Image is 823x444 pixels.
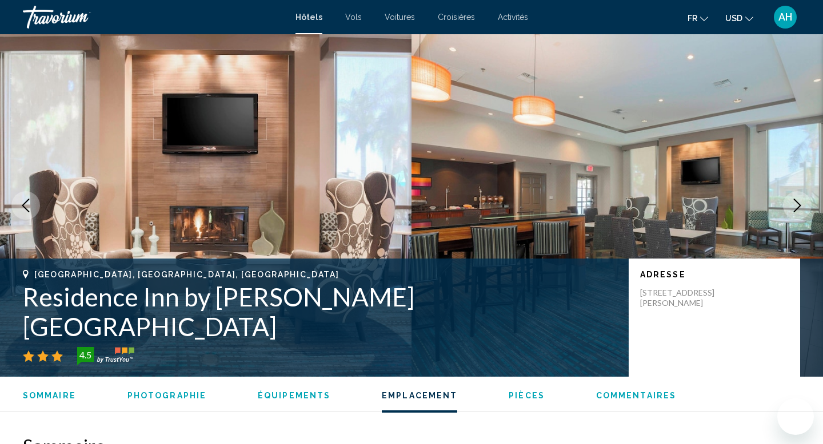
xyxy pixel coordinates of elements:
button: User Menu [770,5,800,29]
a: Croisières [438,13,475,22]
span: Photographie [127,391,206,400]
span: Sommaire [23,391,76,400]
div: 4.5 [74,348,97,362]
span: [GEOGRAPHIC_DATA], [GEOGRAPHIC_DATA], [GEOGRAPHIC_DATA] [34,270,339,279]
a: Vols [345,13,362,22]
button: Photographie [127,390,206,401]
span: AH [778,11,792,23]
button: Emplacement [382,390,457,401]
span: Commentaires [596,391,676,400]
p: [STREET_ADDRESS][PERSON_NAME] [640,288,732,308]
iframe: Bouton de lancement de la fenêtre de messagerie [777,398,814,435]
a: Voitures [385,13,415,22]
button: Pièces [509,390,545,401]
span: USD [725,14,742,23]
span: Emplacement [382,391,457,400]
button: Commentaires [596,390,676,401]
img: trustyou-badge-hor.svg [77,347,134,365]
button: Previous image [11,191,40,220]
a: Hôtels [295,13,322,22]
button: Sommaire [23,390,76,401]
button: Change currency [725,10,753,26]
span: fr [688,14,697,23]
button: Équipements [258,390,330,401]
p: Adresse [640,270,789,279]
button: Next image [783,191,812,220]
h1: Residence Inn by [PERSON_NAME][GEOGRAPHIC_DATA] [23,282,617,341]
span: Pièces [509,391,545,400]
a: Travorium [23,6,284,29]
span: Équipements [258,391,330,400]
button: Change language [688,10,708,26]
a: Activités [498,13,528,22]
